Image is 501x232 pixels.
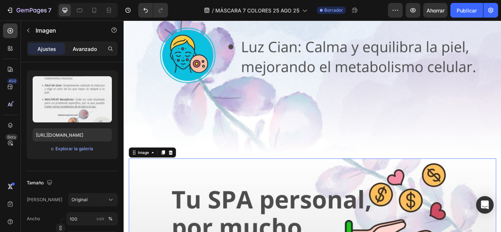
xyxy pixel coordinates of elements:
font: Publicar [457,7,477,14]
p: Imagen [36,26,98,35]
font: píxeles [93,216,107,221]
input: píxeles% [66,212,118,225]
button: 7 [3,3,55,18]
font: 450 [8,78,16,84]
font: Imagen [36,27,56,34]
font: o [51,146,54,151]
button: Original [68,193,118,206]
button: Explorar la galería [55,145,94,152]
font: Explorar la galería [55,146,93,151]
font: Avanzado [73,46,97,52]
div: Abrir Intercom Messenger [476,196,494,214]
button: % [96,214,105,223]
img: imagen de vista previa [33,76,112,122]
font: Original [72,197,88,202]
font: Tamaño [27,180,44,185]
font: Ahorrar [427,7,445,14]
button: Publicar [450,3,483,18]
font: Ajustes [37,46,56,52]
div: Deshacer/Rehacer [138,3,168,18]
font: Borrador [324,7,343,13]
font: / [212,7,214,14]
iframe: Área de diseño [124,21,501,232]
font: [PERSON_NAME] [27,197,62,202]
font: 7 [48,7,51,14]
font: MÁSCARA 7 COLORES 25 AGO 25 [215,7,299,14]
input: https://ejemplo.com/imagen.jpg [33,128,112,141]
font: Beta [7,135,16,140]
font: Ancho [27,216,40,221]
font: % [108,216,113,221]
button: píxeles [106,214,115,223]
button: Ahorrar [423,3,447,18]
